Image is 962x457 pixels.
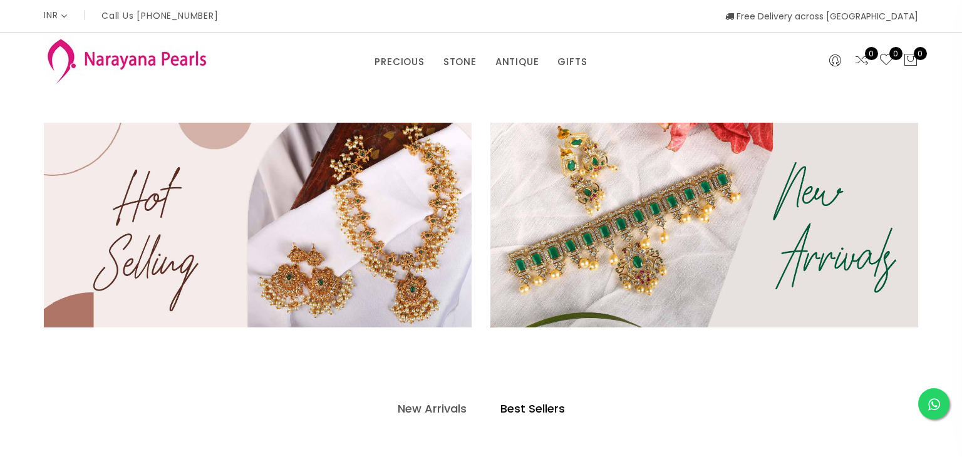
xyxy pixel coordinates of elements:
a: 0 [879,53,894,69]
h4: Best Sellers [500,401,565,416]
span: 0 [865,47,878,60]
span: Free Delivery across [GEOGRAPHIC_DATA] [725,10,918,23]
a: ANTIQUE [495,53,539,71]
a: GIFTS [557,53,587,71]
a: PRECIOUS [375,53,424,71]
span: 0 [914,47,927,60]
p: Call Us [PHONE_NUMBER] [101,11,219,20]
button: 0 [903,53,918,69]
span: 0 [889,47,903,60]
a: STONE [443,53,477,71]
a: 0 [854,53,869,69]
h4: New Arrivals [398,401,467,416]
